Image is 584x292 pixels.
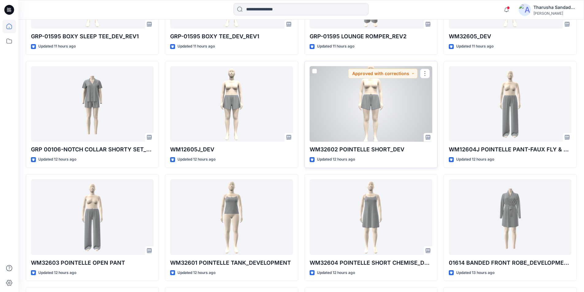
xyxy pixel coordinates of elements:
[310,66,432,142] a: WM32602 POINTELLE SHORT_DEV
[449,145,571,154] p: WM12604J POINTELLE PANT-FAUX FLY & BUTTONS + PICOT
[449,179,571,255] a: 01614 BANDED FRONT ROBE_DEVELOPMENT
[533,11,576,16] div: [PERSON_NAME]
[519,4,531,16] img: avatar
[456,270,494,276] p: Updated 13 hours ago
[310,179,432,255] a: WM32604 POINTELLE SHORT CHEMISE_DEVELOPMENT
[449,66,571,142] a: WM12604J POINTELLE PANT-FAUX FLY & BUTTONS + PICOT
[170,32,293,41] p: GRP-01595 BOXY TEE_DEV_REV1
[170,145,293,154] p: WM12605J_DEV
[456,43,494,50] p: Updated 11 hours ago
[533,4,576,11] div: Tharusha Sandadeepa
[177,43,215,50] p: Updated 11 hours ago
[310,32,432,41] p: GRP-01595 LOUNGE ROMPER_REV2
[38,156,76,163] p: Updated 12 hours ago
[38,43,76,50] p: Updated 11 hours ago
[310,259,432,267] p: WM32604 POINTELLE SHORT CHEMISE_DEVELOPMENT
[317,156,355,163] p: Updated 12 hours ago
[310,145,432,154] p: WM32602 POINTELLE SHORT_DEV
[38,270,76,276] p: Updated 12 hours ago
[317,270,355,276] p: Updated 12 hours ago
[31,259,154,267] p: WM32603 POINTELLE OPEN PANT
[456,156,494,163] p: Updated 12 hours ago
[177,270,216,276] p: Updated 12 hours ago
[317,43,354,50] p: Updated 11 hours ago
[31,66,154,142] a: GRP 00106-NOTCH COLLAR SHORTY SET_REV1
[31,145,154,154] p: GRP 00106-NOTCH COLLAR SHORTY SET_REV1
[449,259,571,267] p: 01614 BANDED FRONT ROBE_DEVELOPMENT
[449,32,571,41] p: WM32605_DEV
[170,259,293,267] p: WM32601 POINTELLE TANK_DEVELOPMENT
[170,66,293,142] a: WM12605J_DEV
[177,156,216,163] p: Updated 12 hours ago
[170,179,293,255] a: WM32601 POINTELLE TANK_DEVELOPMENT
[31,179,154,255] a: WM32603 POINTELLE OPEN PANT
[31,32,154,41] p: GRP-01595 BOXY SLEEP TEE_DEV_REV1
